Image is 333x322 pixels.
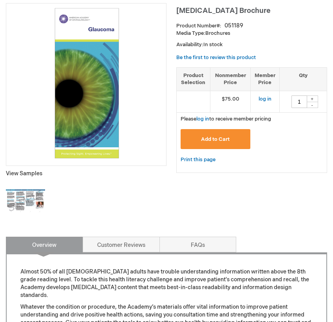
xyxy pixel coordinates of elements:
img: Click to view [6,182,45,221]
p: Almost 50% of all [DEMOGRAPHIC_DATA] adults have trouble understanding information written above ... [20,268,313,299]
strong: Media Type: [176,30,205,36]
th: Qty [279,67,327,91]
span: Please to receive member pricing [181,116,271,122]
span: [MEDICAL_DATA] Brochure [176,7,270,15]
div: + [306,95,318,102]
strong: Product Number [176,23,221,29]
th: Product Selection [177,67,210,91]
a: FAQs [159,237,237,252]
td: $75.00 [210,91,251,112]
input: Qty [291,95,307,108]
th: Member Price [250,67,279,91]
span: In stock [203,41,223,48]
p: Availability: [176,41,327,49]
img: Glaucoma Brochure [10,7,162,159]
th: Nonmember Price [210,67,251,91]
a: Overview [6,237,83,252]
a: log in [259,96,271,102]
p: Brochures [176,30,327,37]
a: Customer Reviews [83,237,160,252]
div: 051189 [224,22,243,30]
a: Print this page [181,155,215,165]
div: - [306,102,318,108]
a: log in [196,116,209,122]
p: View Samples [6,170,166,178]
span: Add to Cart [201,136,230,142]
a: Be the first to review this product [176,54,256,61]
button: Add to Cart [181,129,250,149]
